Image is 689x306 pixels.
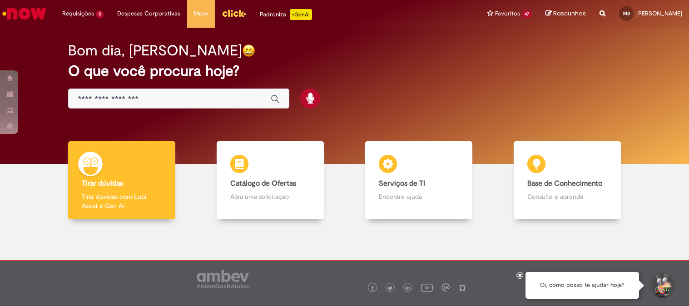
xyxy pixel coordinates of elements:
[648,272,675,299] button: Iniciar Conversa de Suporte
[290,9,312,20] p: +GenAi
[230,179,296,188] b: Catálogo de Ofertas
[636,10,682,17] span: [PERSON_NAME]
[82,179,123,188] b: Tirar dúvidas
[370,286,375,291] img: logo_footer_facebook.png
[495,9,520,18] span: Favoritos
[379,179,425,188] b: Serviços de TI
[379,192,459,201] p: Encontre ajuda
[1,5,48,23] img: ServiceNow
[388,286,392,291] img: logo_footer_twitter.png
[242,44,255,57] img: happy-face.png
[406,286,410,291] img: logo_footer_linkedin.png
[62,9,94,18] span: Requisições
[117,9,180,18] span: Despesas Corporativas
[222,6,246,20] img: click_logo_yellow_360x200.png
[522,10,532,18] span: 47
[82,192,162,210] p: Tirar dúvidas com Lupi Assist e Gen Ai
[527,179,602,188] b: Base de Conhecimento
[196,141,345,220] a: Catálogo de Ofertas Abra uma solicitação
[525,272,639,299] div: Oi, como posso te ajudar hoje?
[545,10,586,18] a: Rascunhos
[441,283,450,291] img: logo_footer_workplace.png
[421,281,433,293] img: logo_footer_youtube.png
[197,270,249,288] img: logo_footer_ambev_rotulo_gray.png
[260,9,312,20] div: Padroniza
[553,9,586,18] span: Rascunhos
[48,141,196,220] a: Tirar dúvidas Tirar dúvidas com Lupi Assist e Gen Ai
[345,141,493,220] a: Serviços de TI Encontre ajuda
[68,43,242,59] h2: Bom dia, [PERSON_NAME]
[493,141,641,220] a: Base de Conhecimento Consulte e aprenda
[623,10,630,16] span: MS
[68,63,620,79] h2: O que você procura hoje?
[230,192,310,201] p: Abra uma solicitação
[458,283,466,291] img: logo_footer_naosei.png
[194,9,208,18] span: More
[527,192,607,201] p: Consulte e aprenda
[96,10,104,18] span: 5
